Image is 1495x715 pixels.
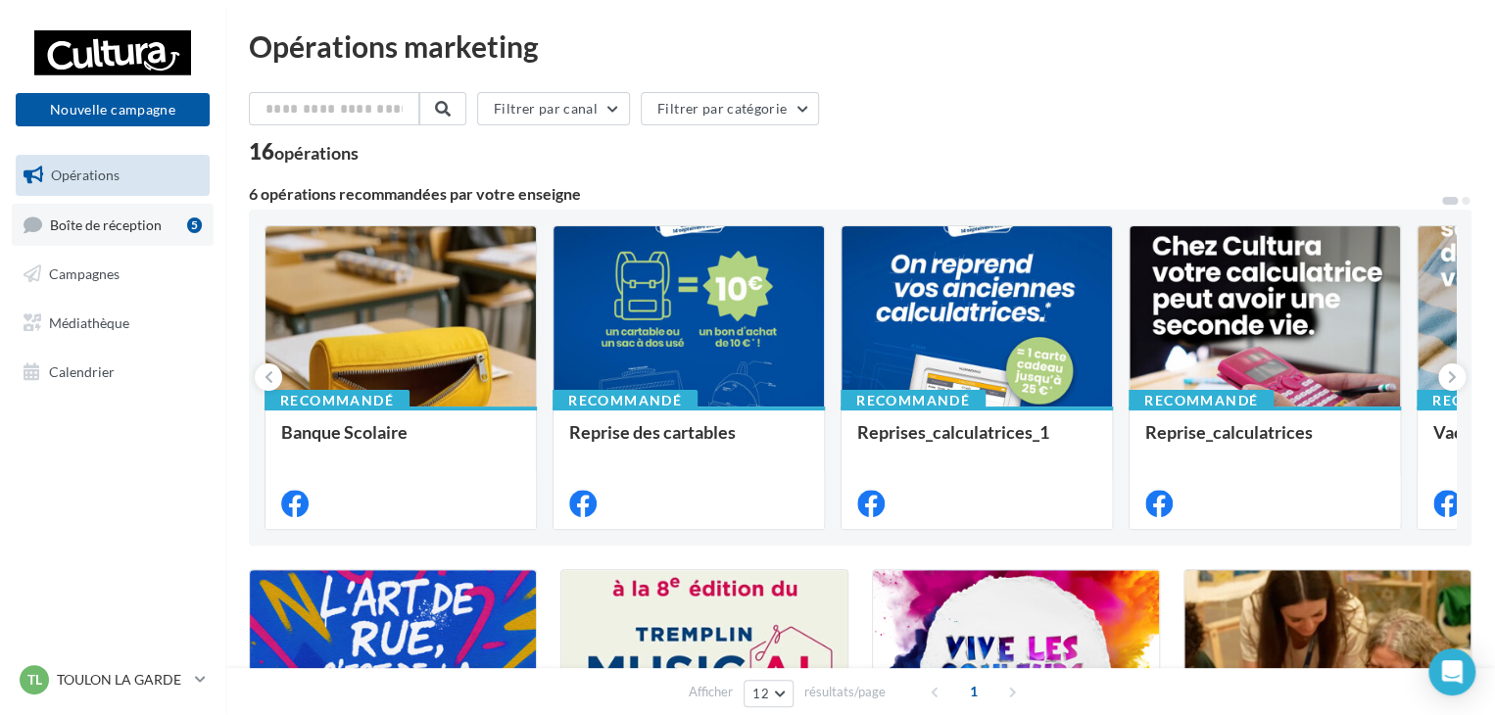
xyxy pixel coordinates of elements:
[50,215,162,232] span: Boîte de réception
[477,92,630,125] button: Filtrer par canal
[752,686,769,701] span: 12
[12,303,214,344] a: Médiathèque
[12,204,214,246] a: Boîte de réception5
[1129,390,1274,411] div: Recommandé
[265,390,410,411] div: Recommandé
[569,421,736,443] span: Reprise des cartables
[249,186,1440,202] div: 6 opérations recommandées par votre enseigne
[1145,421,1313,443] span: Reprise_calculatrices
[804,683,886,701] span: résultats/page
[281,421,408,443] span: Banque Scolaire
[57,670,187,690] p: TOULON LA GARDE
[49,265,120,282] span: Campagnes
[249,31,1471,61] div: Opérations marketing
[274,144,359,162] div: opérations
[958,676,989,707] span: 1
[12,155,214,196] a: Opérations
[16,661,210,698] a: TL TOULON LA GARDE
[857,421,1049,443] span: Reprises_calculatrices_1
[553,390,698,411] div: Recommandé
[1428,648,1475,695] div: Open Intercom Messenger
[841,390,986,411] div: Recommandé
[249,141,359,163] div: 16
[187,217,202,233] div: 5
[12,352,214,393] a: Calendrier
[16,93,210,126] button: Nouvelle campagne
[27,670,42,690] span: TL
[49,314,129,331] span: Médiathèque
[49,362,115,379] span: Calendrier
[641,92,819,125] button: Filtrer par catégorie
[12,254,214,295] a: Campagnes
[689,683,733,701] span: Afficher
[51,167,120,183] span: Opérations
[744,680,794,707] button: 12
